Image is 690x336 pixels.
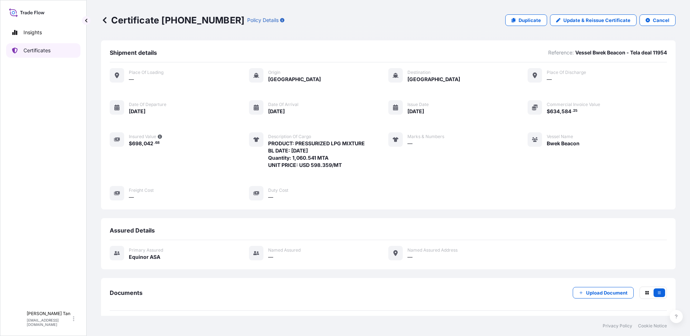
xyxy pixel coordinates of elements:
span: , [560,109,562,114]
span: — [268,194,273,201]
a: Privacy Policy [603,323,632,329]
p: [PERSON_NAME] Tan [27,311,71,317]
p: Certificates [23,47,51,54]
span: Origin [268,70,280,75]
span: . [154,142,155,144]
span: Issue Date [407,102,429,107]
span: — [407,253,412,261]
span: Bwek Beacon [547,140,580,147]
span: [GEOGRAPHIC_DATA] [268,76,321,83]
span: 68 [155,142,160,144]
span: SLL [11,315,22,322]
span: $ [129,141,132,146]
span: Shipment details [110,49,157,56]
p: Insights [23,29,42,36]
span: Primary assured [129,247,163,253]
span: Insured Value [129,134,156,140]
span: Place of Loading [129,70,163,75]
span: 584 [562,109,571,114]
span: , [142,141,144,146]
p: Certificate [PHONE_NUMBER] [101,14,244,26]
span: Destination [407,70,431,75]
span: — [129,194,134,201]
span: . [572,110,573,112]
span: 698 [132,141,142,146]
span: Date of departure [129,102,166,107]
span: 25 [573,110,577,112]
span: Equinor ASA [129,253,160,261]
span: Duty Cost [268,187,288,193]
a: Insights [6,25,80,40]
span: — [268,253,273,261]
span: 634 [550,109,560,114]
span: Documents [110,289,143,296]
a: Cookie Notice [638,323,667,329]
span: [DATE] [268,108,285,115]
span: Named Assured Address [407,247,458,253]
a: Update & Reissue Certificate [550,14,637,26]
span: Date of arrival [268,102,298,107]
span: Marks & Numbers [407,134,444,140]
span: Assured Details [110,227,155,234]
span: [DATE] [129,108,145,115]
button: Upload Document [573,287,634,299]
span: 042 [144,141,153,146]
span: — [129,76,134,83]
p: Vessel Bwek Beacon - Tela deal 11954 [575,49,667,56]
span: [GEOGRAPHIC_DATA] [407,76,460,83]
span: Place of discharge [547,70,586,75]
span: Commercial Invoice Value [547,102,600,107]
span: Vessel Name [547,134,573,140]
p: Duplicate [519,17,541,24]
a: Certificates [6,43,80,58]
span: $ [547,109,550,114]
span: Description of cargo [268,134,311,140]
p: Update & Reissue Certificate [563,17,630,24]
span: Freight Cost [129,187,154,193]
p: Upload Document [586,289,628,296]
p: Cancel [653,17,669,24]
p: Reference: [548,49,574,56]
button: Cancel [639,14,676,26]
span: — [547,76,552,83]
span: — [407,140,412,147]
p: [EMAIL_ADDRESS][DOMAIN_NAME] [27,318,71,327]
span: Named Assured [268,247,301,253]
p: Policy Details [247,17,279,24]
span: [DATE] [407,108,424,115]
a: Duplicate [505,14,547,26]
span: PRODUCT: PRESSURIZED LPG MIXTURE BL DATE: [DATE] Quantity: 1,060.541 MTA UNIT PRICE: USD 598.359/MT [268,140,365,169]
